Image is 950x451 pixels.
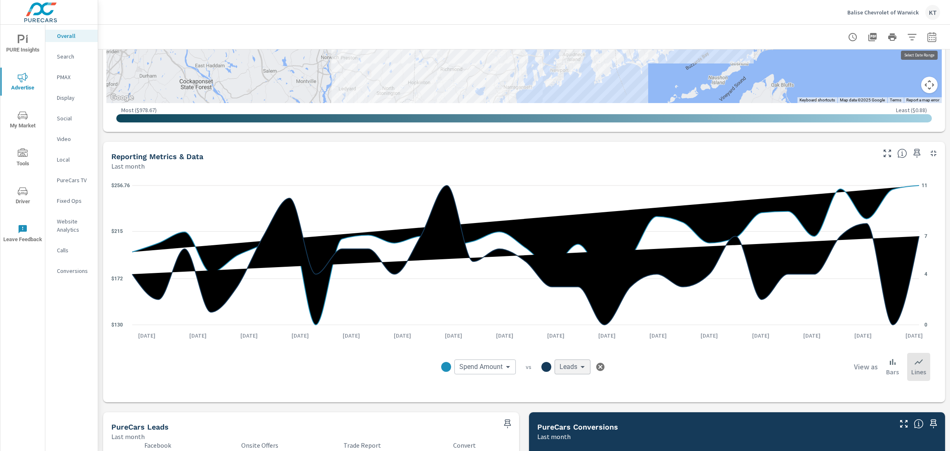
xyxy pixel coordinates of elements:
[0,25,45,252] div: nav menu
[111,432,145,442] p: Last month
[45,71,98,83] div: PMAX
[45,133,98,145] div: Video
[45,195,98,207] div: Fixed Ops
[111,183,130,188] text: $256.76
[924,271,927,277] text: 4
[537,423,618,431] h5: PureCars Conversions
[286,331,315,340] p: [DATE]
[459,363,503,371] span: Spend Amount
[316,442,409,449] p: Trade Report
[111,276,123,282] text: $172
[439,331,468,340] p: [DATE]
[914,419,924,429] span: Understand conversion over the selected time range.
[3,148,42,169] span: Tools
[849,331,877,340] p: [DATE]
[541,331,570,340] p: [DATE]
[45,153,98,166] div: Local
[337,331,366,340] p: [DATE]
[911,367,926,377] p: Lines
[45,174,98,186] div: PureCars TV
[111,152,203,161] h5: Reporting Metrics & Data
[57,52,91,61] p: Search
[57,176,91,184] p: PureCars TV
[45,244,98,256] div: Calls
[454,359,516,374] div: Spend Amount
[924,322,927,328] text: 0
[925,5,940,20] div: KT
[45,50,98,63] div: Search
[57,114,91,122] p: Social
[57,155,91,164] p: Local
[57,94,91,102] p: Display
[388,331,417,340] p: [DATE]
[57,73,91,81] p: PMAX
[644,331,673,340] p: [DATE]
[797,331,826,340] p: [DATE]
[108,92,136,103] img: Google
[108,92,136,103] a: Open this area in Google Maps (opens a new window)
[111,423,169,431] h5: PureCars Leads
[900,331,929,340] p: [DATE]
[927,147,940,160] button: Minimize Widget
[57,267,91,275] p: Conversions
[132,331,161,340] p: [DATE]
[183,331,212,340] p: [DATE]
[927,417,940,430] span: Save this to your personalized report
[840,98,885,102] span: Map data ©2025 Google
[3,186,42,207] span: Driver
[746,331,775,340] p: [DATE]
[419,442,511,449] p: Convert
[847,9,919,16] p: Balise Chevrolet of Warwick
[45,215,98,236] div: Website Analytics
[890,98,901,102] a: Terms (opens in new tab)
[904,29,920,45] button: Apply Filters
[854,363,878,371] h6: View as
[501,417,514,430] span: Save this to your personalized report
[121,106,157,114] p: Most ( $978.67 )
[111,161,145,171] p: Last month
[3,35,42,55] span: PURE Insights
[516,363,541,371] p: vs
[695,331,724,340] p: [DATE]
[897,148,907,158] span: Understand performance data overtime and see how metrics compare to each other.
[593,331,621,340] p: [DATE]
[560,363,577,371] span: Leads
[3,224,42,244] span: Leave Feedback
[886,367,899,377] p: Bars
[3,110,42,131] span: My Market
[57,135,91,143] p: Video
[800,97,835,103] button: Keyboard shortcuts
[111,228,123,234] text: $215
[235,331,263,340] p: [DATE]
[906,98,939,102] a: Report a map error
[45,112,98,124] div: Social
[57,217,91,234] p: Website Analytics
[45,92,98,104] div: Display
[214,442,306,449] p: Onsite Offers
[45,30,98,42] div: Overall
[57,32,91,40] p: Overall
[897,417,910,430] button: Make Fullscreen
[864,29,881,45] button: "Export Report to PDF"
[555,359,590,374] div: Leads
[111,442,204,449] p: Facebook
[57,246,91,254] p: Calls
[57,197,91,205] p: Fixed Ops
[3,73,42,93] span: Advertise
[537,432,571,442] p: Last month
[111,322,123,328] text: $130
[922,183,927,188] text: 11
[921,77,938,93] button: Map camera controls
[45,265,98,277] div: Conversions
[910,147,924,160] span: Save this to your personalized report
[881,147,894,160] button: Make Fullscreen
[490,331,519,340] p: [DATE]
[884,29,901,45] button: Print Report
[896,106,927,114] p: Least ( $0.88 )
[924,233,927,239] text: 7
